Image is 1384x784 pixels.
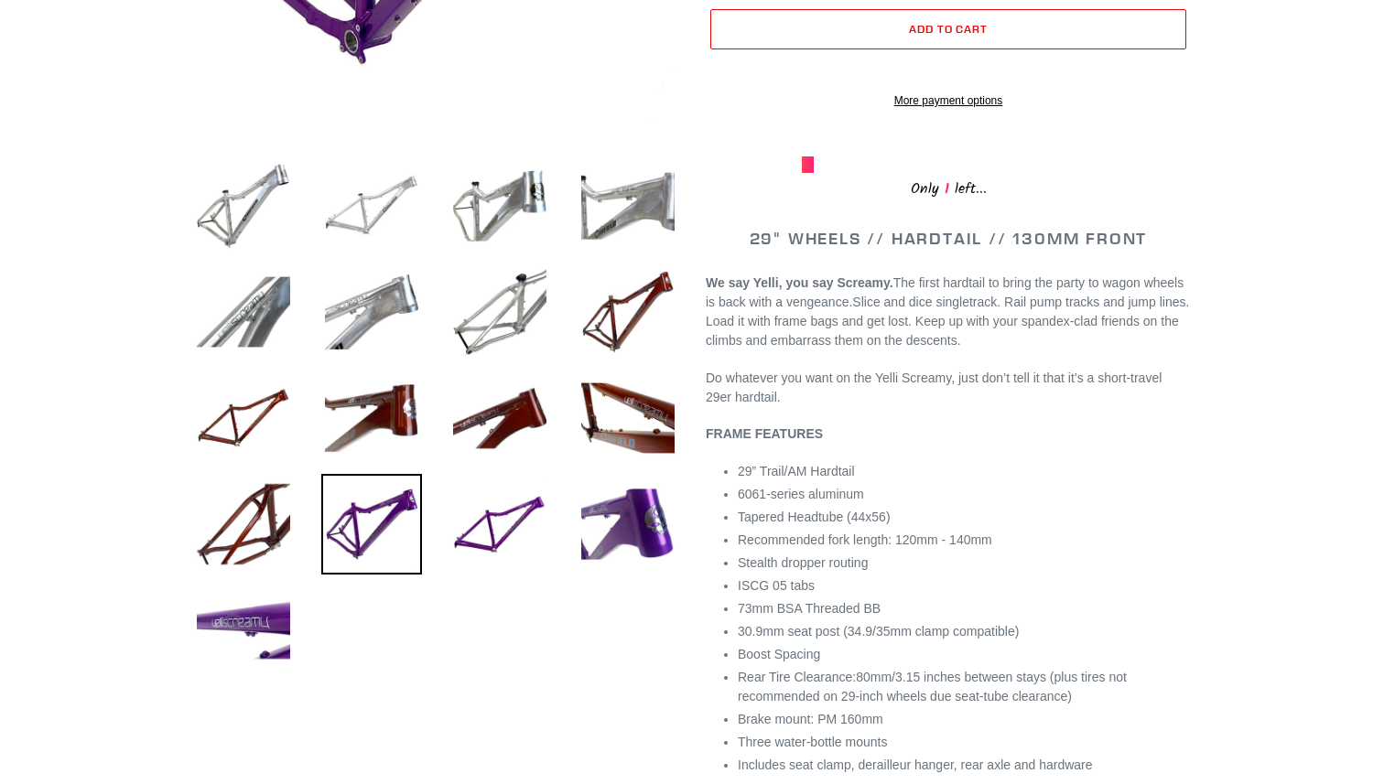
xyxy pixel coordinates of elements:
img: Load image into Gallery viewer, YELLI SCREAMY - Frame Only [193,156,294,256]
img: Load image into Gallery viewer, YELLI SCREAMY - Frame Only [449,262,550,362]
img: Load image into Gallery viewer, YELLI SCREAMY - Frame Only [321,262,422,362]
span: Add to cart [909,22,989,36]
span: ISCG 05 tabs [738,578,815,593]
span: 30.9mm seat post (34.9/35mm clamp compatible) [738,624,1019,639]
span: Three water-bottle mounts [738,735,887,749]
b: We say Yelli, you say Screamy. [706,275,893,290]
li: Rear Tire Clearance: [738,668,1191,706]
span: Brake mount: PM 160mm [738,712,883,726]
span: Includes seat clamp, derailleur hanger, rear axle and hardware [738,757,1093,772]
img: Load image into Gallery viewer, YELLI SCREAMY - Frame Only [449,474,550,575]
span: Recommended fork length: 120mm - 140mm [738,532,992,547]
img: Load image into Gallery viewer, YELLI SCREAMY - Frame Only [193,262,294,362]
span: Boost Spacing [738,647,820,661]
img: Load image into Gallery viewer, YELLI SCREAMY - Frame Only [578,156,678,256]
span: 80mm/3.15 inches between stays (plus tires not recommended on 29-inch wheels due seat-tube cleara... [738,670,1127,703]
img: Load image into Gallery viewer, YELLI SCREAMY - Frame Only [193,580,294,681]
img: Load image into Gallery viewer, YELLI SCREAMY - Frame Only [449,368,550,468]
span: 1 [939,177,955,200]
span: Tapered Headtube (44x56) [738,510,891,524]
img: Load image into Gallery viewer, YELLI SCREAMY - Frame Only [321,156,422,256]
b: FRAME FEATURES [706,426,823,441]
img: Load image into Gallery viewer, YELLI SCREAMY - Frame Only [193,474,294,575]
img: Load image into Gallery viewer, YELLI SCREAMY - Frame Only [321,474,422,575]
button: Add to cart [710,9,1186,49]
span: Do whatever you want on the Yelli Screamy, just don’t tell it that it’s a short-travel 29er hardt... [706,371,1162,404]
span: 29" WHEELS // HARDTAIL // 130MM FRONT [750,228,1148,249]
span: Stealth dropper routing [738,555,868,570]
img: Load image into Gallery viewer, YELLI SCREAMY - Frame Only [193,368,294,468]
img: Load image into Gallery viewer, YELLI SCREAMY - Frame Only [578,368,678,468]
div: Only left... [802,173,1095,201]
span: 29” Trail/AM Hardtail [738,464,855,478]
img: Load image into Gallery viewer, YELLI SCREAMY - Frame Only [321,368,422,468]
span: 6061-series aluminum [738,487,864,501]
span: The first hardtail to bring the party to wagon wheels is back with a vengeance. [706,275,1184,309]
img: Load image into Gallery viewer, YELLI SCREAMY - Frame Only [578,262,678,362]
img: Load image into Gallery viewer, YELLI SCREAMY - Frame Only [449,156,550,256]
img: Load image into Gallery viewer, YELLI SCREAMY - Frame Only [578,474,678,575]
a: More payment options [710,92,1186,109]
span: 73mm BSA Threaded BB [738,601,881,616]
p: Slice and dice singletrack. Rail pump tracks and jump lines. Load it with frame bags and get lost... [706,274,1191,350]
